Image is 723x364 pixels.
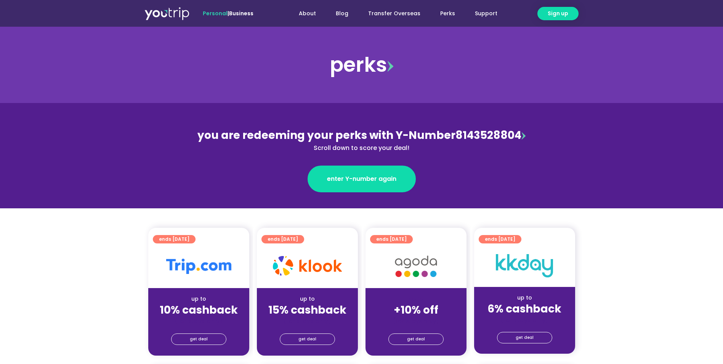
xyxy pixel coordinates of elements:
[263,295,352,303] div: up to
[263,317,352,325] div: (for stays only)
[298,334,316,345] span: get deal
[154,295,243,303] div: up to
[171,333,226,345] a: get deal
[409,295,423,303] span: up to
[358,6,430,21] a: Transfer Overseas
[203,10,253,17] span: |
[280,333,335,345] a: get deal
[372,317,460,325] div: (for stays only)
[465,6,507,21] a: Support
[274,6,507,21] nav: Menu
[548,10,568,18] span: Sign up
[480,294,569,302] div: up to
[326,6,358,21] a: Blog
[154,317,243,325] div: (for stays only)
[327,174,396,184] span: enter Y-number again
[190,334,208,345] span: get deal
[261,235,304,243] a: ends [DATE]
[487,301,561,316] strong: 6% cashback
[537,7,579,20] a: Sign up
[479,235,521,243] a: ends [DATE]
[153,235,196,243] a: ends [DATE]
[196,127,527,153] div: 8143528804
[203,10,228,17] span: Personal
[407,334,425,345] span: get deal
[289,6,326,21] a: About
[430,6,465,21] a: Perks
[268,235,298,243] span: ends [DATE]
[388,333,444,345] a: get deal
[480,316,569,324] div: (for stays only)
[196,143,527,153] div: Scroll down to score your deal!
[308,166,416,192] a: enter Y-number again
[485,235,515,243] span: ends [DATE]
[376,235,407,243] span: ends [DATE]
[268,303,346,317] strong: 15% cashback
[370,235,413,243] a: ends [DATE]
[516,332,534,343] span: get deal
[394,303,438,317] strong: +10% off
[197,128,455,143] span: you are redeeming your perks with Y-Number
[160,303,238,317] strong: 10% cashback
[229,10,253,17] a: Business
[159,235,189,243] span: ends [DATE]
[497,332,552,343] a: get deal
